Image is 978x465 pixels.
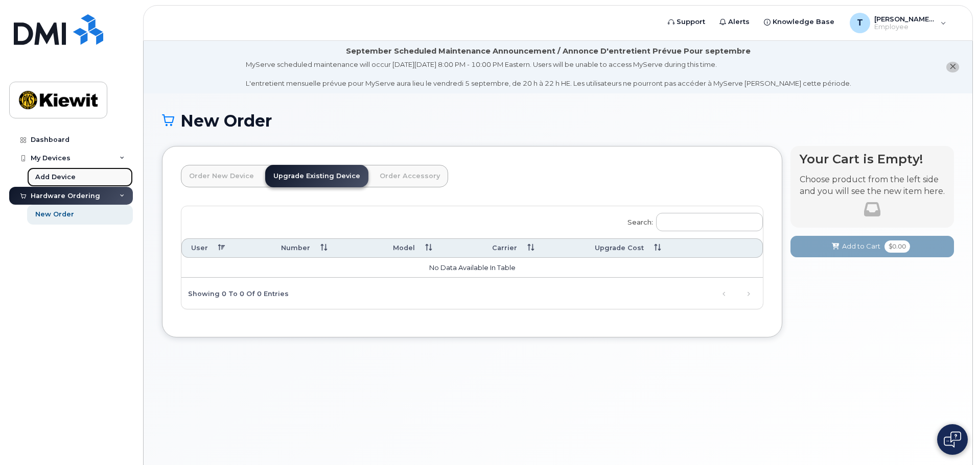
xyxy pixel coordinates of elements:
[384,238,483,257] th: Model: activate to sort column ascending
[346,46,751,57] div: September Scheduled Maintenance Announcement / Annonce D'entretient Prévue Pour septembre
[800,174,945,198] p: Choose product from the left side and you will see the new item here.
[181,258,763,278] td: No data available in table
[181,165,262,187] a: Order New Device
[483,238,586,257] th: Carrier: activate to sort column ascending
[246,60,851,88] div: MyServe scheduled maintenance will occur [DATE][DATE] 8:00 PM - 10:00 PM Eastern. Users will be u...
[842,241,880,251] span: Add to Cart
[621,206,763,235] label: Search:
[741,286,756,301] a: Next
[265,165,368,187] a: Upgrade Existing Device
[586,238,729,257] th: Upgrade Cost: activate to sort column ascending
[800,152,945,166] h4: Your Cart is Empty!
[272,238,384,257] th: Number: activate to sort column ascending
[944,431,961,448] img: Open chat
[790,236,954,257] button: Add to Cart $0.00
[946,62,959,72] button: close notification
[371,165,448,187] a: Order Accessory
[181,238,272,257] th: User: activate to sort column descending
[162,112,954,130] h1: New Order
[181,284,289,302] div: Showing 0 to 0 of 0 entries
[884,240,910,253] span: $0.00
[716,286,732,301] a: Previous
[656,213,763,231] input: Search:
